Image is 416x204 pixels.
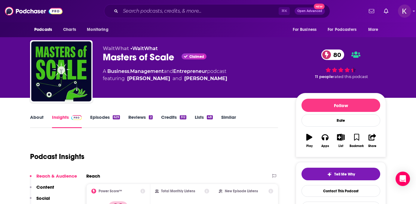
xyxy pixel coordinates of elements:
span: • [130,46,158,51]
span: Charts [63,25,76,34]
a: Show notifications dropdown [381,6,391,16]
button: Apps [317,130,333,151]
button: Share [365,130,380,151]
span: More [368,25,378,34]
span: 11 people [315,74,333,79]
input: Search podcasts, credits, & more... [121,6,279,16]
div: Rate [301,114,380,127]
div: Open Intercom Messenger [396,172,410,186]
button: Show profile menu [398,4,411,18]
img: Masters of Scale [31,41,91,101]
img: Podchaser - Follow, Share and Rate Podcasts [5,5,63,17]
button: Open AdvancedNew [295,7,325,15]
p: Reach & Audience [36,173,77,179]
h2: New Episode Listens [225,189,258,193]
span: and [164,68,173,74]
div: 312 [180,115,186,119]
a: Business [107,68,129,74]
h1: Podcast Insights [30,152,84,161]
a: Management [130,68,164,74]
a: 80 [321,49,344,60]
h2: Reach [86,173,100,179]
span: featuring [103,75,227,82]
button: Content [30,184,54,195]
a: Entrepreneur [173,68,207,74]
button: Follow [301,99,380,112]
a: Episodes629 [90,114,120,128]
div: Bookmark [350,144,364,148]
span: ⌘ K [279,7,290,15]
h2: Power Score™ [99,189,122,193]
button: Reach & Audience [30,173,77,184]
div: 48 [207,115,213,119]
span: Podcasts [34,25,52,34]
span: 80 [327,49,344,60]
div: 629 [113,115,120,119]
a: Bob Safian [184,75,227,82]
img: Podchaser Pro [71,115,82,120]
a: InsightsPodchaser Pro [52,114,82,128]
button: tell me why sparkleTell Me Why [301,168,380,180]
span: Open Advanced [297,10,322,13]
span: WaitWhat [103,46,129,51]
span: and [173,75,182,82]
a: Lists48 [195,114,213,128]
a: Show notifications dropdown [366,6,377,16]
a: Reid Hoffman [127,75,170,82]
a: Similar [221,114,236,128]
a: Charts [59,24,80,35]
h2: Total Monthly Listens [161,189,195,193]
span: For Business [293,25,317,34]
div: 80 11 peoplerated this podcast [296,46,386,83]
div: Search podcasts, credits, & more... [104,4,330,18]
button: open menu [364,24,386,35]
span: For Podcasters [328,25,356,34]
a: About [30,114,44,128]
div: 2 [149,115,152,119]
a: Contact This Podcast [301,185,380,197]
span: , [129,68,130,74]
span: Claimed [189,55,204,58]
p: Content [36,184,54,190]
button: Bookmark [349,130,364,151]
span: Monitoring [87,25,108,34]
img: User Profile [398,4,411,18]
div: Apps [321,144,329,148]
button: open menu [30,24,60,35]
span: rated this podcast [333,74,368,79]
a: WaitWhat [132,46,158,51]
button: Play [301,130,317,151]
button: open menu [83,24,116,35]
button: open menu [324,24,365,35]
div: Play [306,144,313,148]
span: Logged in as kwignall [398,4,411,18]
a: Credits312 [161,114,186,128]
img: tell me why sparkle [327,172,332,177]
span: Tell Me Why [334,172,355,177]
div: Share [368,144,376,148]
button: open menu [289,24,324,35]
a: Reviews2 [128,114,152,128]
span: New [314,4,325,9]
p: Social [36,195,50,201]
div: List [338,144,343,148]
button: List [333,130,349,151]
div: A podcast [103,68,227,82]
